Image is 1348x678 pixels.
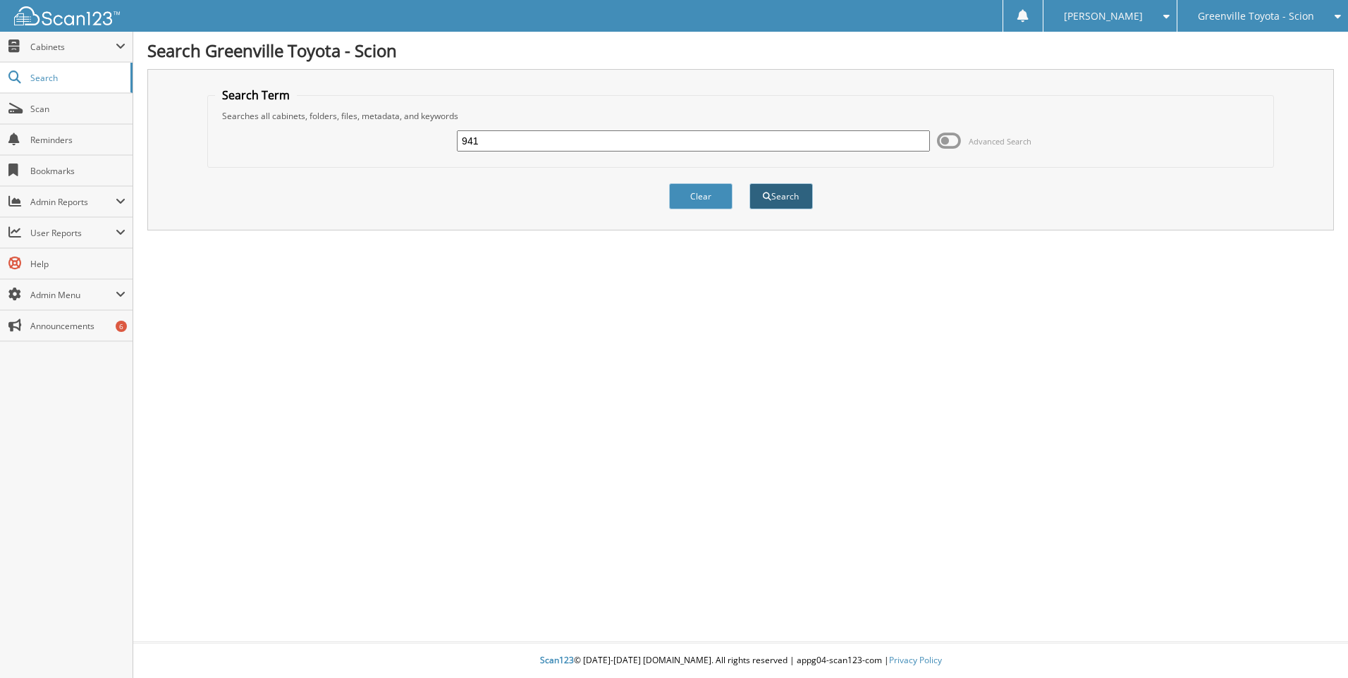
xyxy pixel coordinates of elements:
[749,183,813,209] button: Search
[30,41,116,53] span: Cabinets
[116,321,127,332] div: 6
[30,72,123,84] span: Search
[30,103,125,115] span: Scan
[30,258,125,270] span: Help
[215,110,1266,122] div: Searches all cabinets, folders, files, metadata, and keywords
[30,134,125,146] span: Reminders
[133,643,1348,678] div: © [DATE]-[DATE] [DOMAIN_NAME]. All rights reserved | appg04-scan123-com |
[147,39,1334,62] h1: Search Greenville Toyota - Scion
[889,654,942,666] a: Privacy Policy
[30,320,125,332] span: Announcements
[969,136,1031,147] span: Advanced Search
[1064,12,1143,20] span: [PERSON_NAME]
[30,165,125,177] span: Bookmarks
[14,6,120,25] img: scan123-logo-white.svg
[540,654,574,666] span: Scan123
[30,227,116,239] span: User Reports
[30,289,116,301] span: Admin Menu
[215,87,297,103] legend: Search Term
[1277,610,1348,678] iframe: Chat Widget
[30,196,116,208] span: Admin Reports
[1198,12,1314,20] span: Greenville Toyota - Scion
[669,183,733,209] button: Clear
